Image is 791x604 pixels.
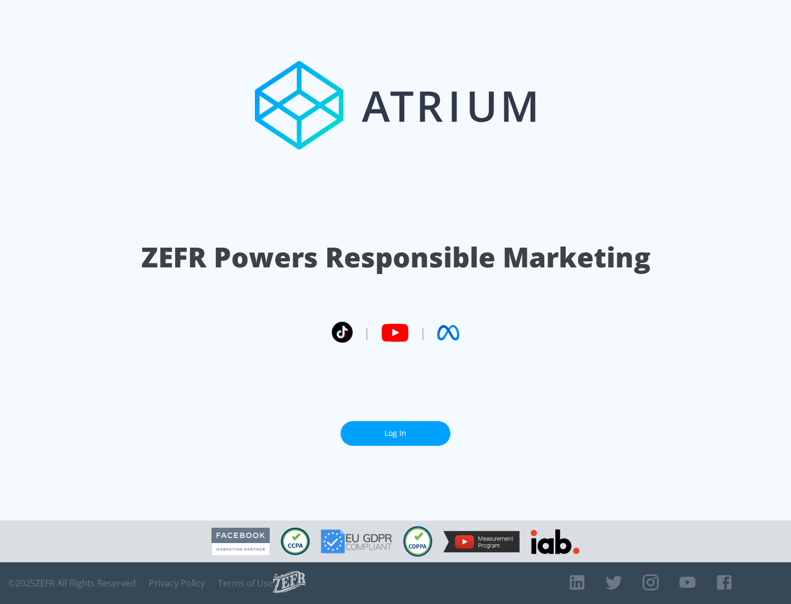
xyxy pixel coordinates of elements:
img: COPPA Compliant [403,526,432,557]
h1: ZEFR Powers Responsible Marketing [141,238,650,276]
img: GDPR Compliant [321,529,392,553]
a: Privacy Policy [149,578,205,589]
a: Log In [341,421,450,446]
img: CCPA Compliant [281,528,310,555]
a: Terms of Use [218,578,273,589]
img: Facebook Marketing Partner [211,528,270,556]
span: | [364,325,370,341]
img: IAB [531,529,580,554]
img: YouTube Measurement Program [443,531,520,552]
span: © 2025 ZEFR All Rights Reserved [8,578,136,589]
span: | [420,325,426,341]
